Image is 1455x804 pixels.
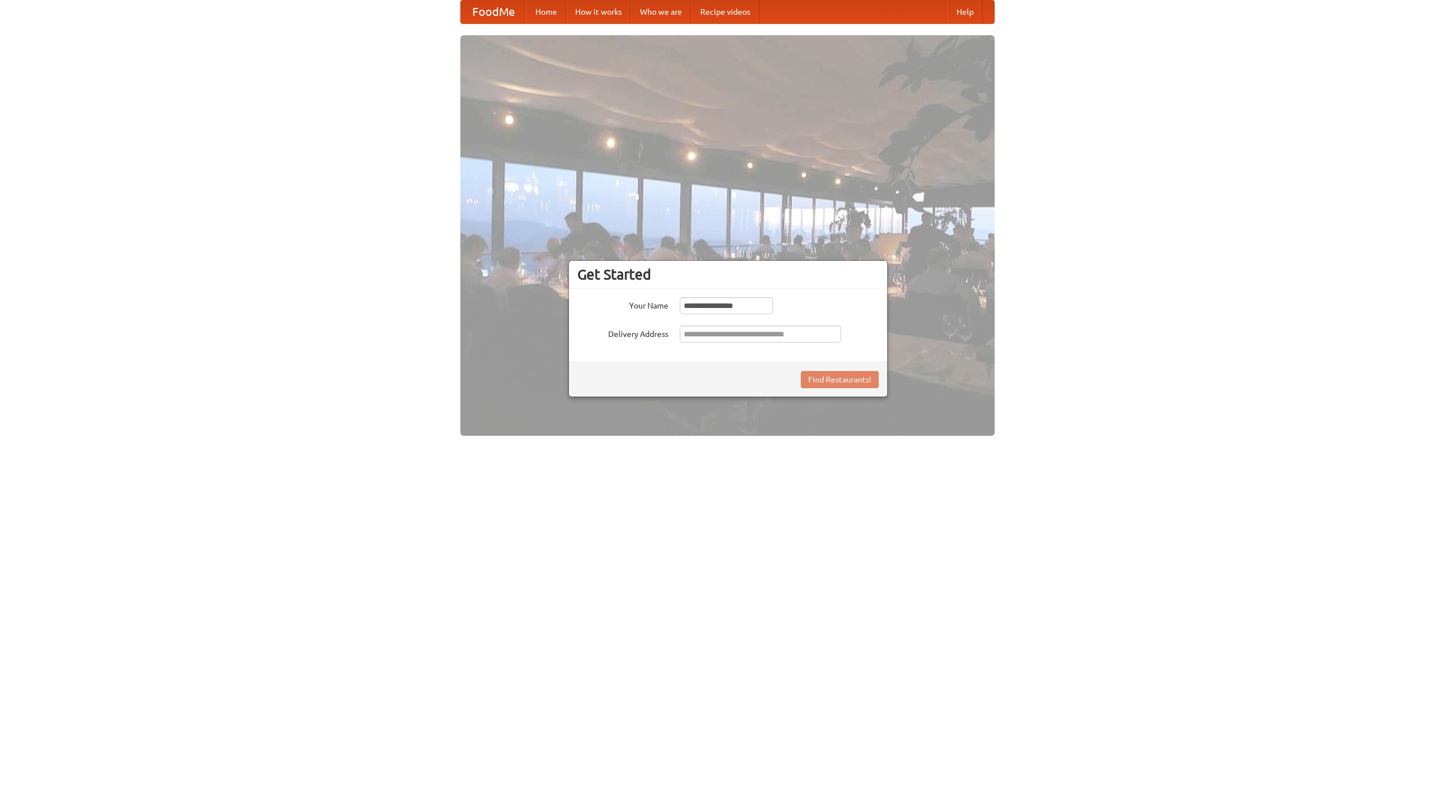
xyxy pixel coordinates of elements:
label: Delivery Address [577,326,668,340]
button: Find Restaurants! [801,371,879,388]
a: Help [947,1,983,23]
a: Who we are [631,1,691,23]
a: Recipe videos [691,1,759,23]
a: FoodMe [461,1,526,23]
label: Your Name [577,297,668,311]
a: Home [526,1,566,23]
a: How it works [566,1,631,23]
h3: Get Started [577,266,879,283]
